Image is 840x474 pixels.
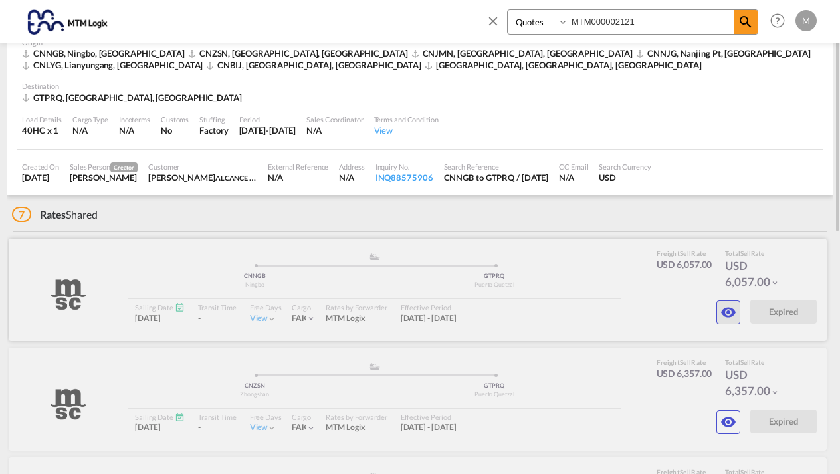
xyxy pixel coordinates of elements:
[375,162,433,172] div: Inquiry No.
[206,59,425,71] div: CNBIJ, Beijiao, Asia Pacific
[161,124,189,136] div: No
[795,10,817,31] div: M
[568,10,734,33] input: Enter Quotation Number
[110,162,138,172] span: Creator
[720,304,736,320] md-icon: icon-eye
[339,162,364,172] div: Address
[217,60,421,70] span: CNBIJ, [GEOGRAPHIC_DATA], [GEOGRAPHIC_DATA]
[72,124,108,136] div: N/A
[647,48,810,59] span: CNNJG, Nanjing Pt, [GEOGRAPHIC_DATA]
[306,124,363,136] div: N/A
[486,9,507,41] span: icon-close
[425,59,705,71] div: CNTAO, Qingdao, Asia Pacific
[738,14,754,30] md-icon: icon-magnify
[33,60,203,70] span: CNLYG, Lianyungang, [GEOGRAPHIC_DATA]
[375,172,433,183] div: INQ88575906
[559,162,588,172] div: CC Email
[374,114,439,124] div: Terms and Condition
[70,162,138,172] div: Sales Person
[22,59,206,71] div: CNLYG, Lianyungang, Asia Pacific
[22,114,62,124] div: Load Details
[12,207,98,222] div: Shared
[599,172,651,183] div: USD
[70,172,138,183] div: CESAR ALATORRE
[72,114,108,124] div: Cargo Type
[486,13,500,28] md-icon: icon-close
[559,172,588,183] div: N/A
[22,172,59,183] div: 10 Jun 2025
[148,172,257,183] div: Gabriela Aguilar
[199,124,228,136] div: Factory Stuffing
[199,114,228,124] div: Stuffing
[161,114,189,124] div: Customs
[374,124,439,136] div: View
[636,47,813,59] div: CNNJG, Nanjing Pt, Asia Pacific
[40,208,66,221] span: Rates
[734,10,758,34] span: icon-magnify
[411,47,637,59] div: CNJMN, Jiangmen, Asia Pacific
[188,47,411,59] div: CNZSN, Zhongshan, Asia Pacific
[766,9,789,32] span: Help
[119,114,150,124] div: Incoterms
[716,300,740,324] button: icon-eye
[199,48,408,59] span: CNZSN, [GEOGRAPHIC_DATA], [GEOGRAPHIC_DATA]
[239,124,296,136] div: 14 Jun 2025
[20,6,110,36] img: 1d8b6800adb611edaca4d9603c308ee4.png
[599,162,651,172] div: Search Currency
[12,207,31,222] span: 7
[22,124,62,136] div: 40HC x 1
[33,48,185,59] span: CNNGB, Ningbo, [GEOGRAPHIC_DATA]
[239,114,296,124] div: Period
[268,162,328,172] div: External Reference
[268,172,328,183] div: N/A
[423,48,633,59] span: CNJMN, [GEOGRAPHIC_DATA], [GEOGRAPHIC_DATA]
[22,92,245,104] div: GTPRQ, Puerto Quetzal, Americas
[716,410,740,434] button: icon-eye
[22,162,59,172] div: Created On
[22,47,188,59] div: CNNGB, Ningbo, Asia Pacific
[22,81,818,91] div: Destination
[306,114,363,124] div: Sales Coordinator
[444,162,549,172] div: Search Reference
[339,172,364,183] div: N/A
[148,162,257,172] div: Customer
[119,124,134,136] div: N/A
[766,9,795,33] div: Help
[444,172,549,183] div: CNNGB to GTPRQ / 2 Jun 2025
[215,172,303,183] span: ALCANCE INTEGRAL - GRS
[720,414,736,430] md-icon: icon-eye
[436,60,702,70] span: [GEOGRAPHIC_DATA], [GEOGRAPHIC_DATA], [GEOGRAPHIC_DATA]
